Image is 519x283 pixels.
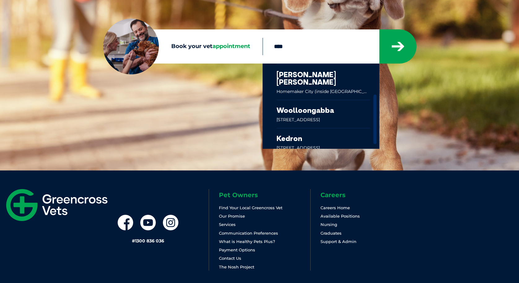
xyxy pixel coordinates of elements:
[103,42,263,51] label: Book your vet
[219,247,255,252] a: Payment Options
[321,222,337,227] a: Nursing
[132,238,164,244] a: #1300 836 036
[212,43,250,50] span: appointment
[321,231,342,236] a: Graduates
[219,239,275,244] a: What is Healthy Pets Plus?
[321,205,350,210] a: Careers Home
[219,231,278,236] a: Communication Preferences
[219,205,282,210] a: Find Your Local Greencross Vet
[132,238,135,244] span: #
[219,214,245,219] a: Our Promise
[321,214,360,219] a: Available Positions
[219,192,310,198] h6: Pet Owners
[219,222,236,227] a: Services
[321,192,412,198] h6: Careers
[321,239,356,244] a: Support & Admin
[219,264,254,269] a: The Nosh Project
[219,256,241,261] a: Contact Us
